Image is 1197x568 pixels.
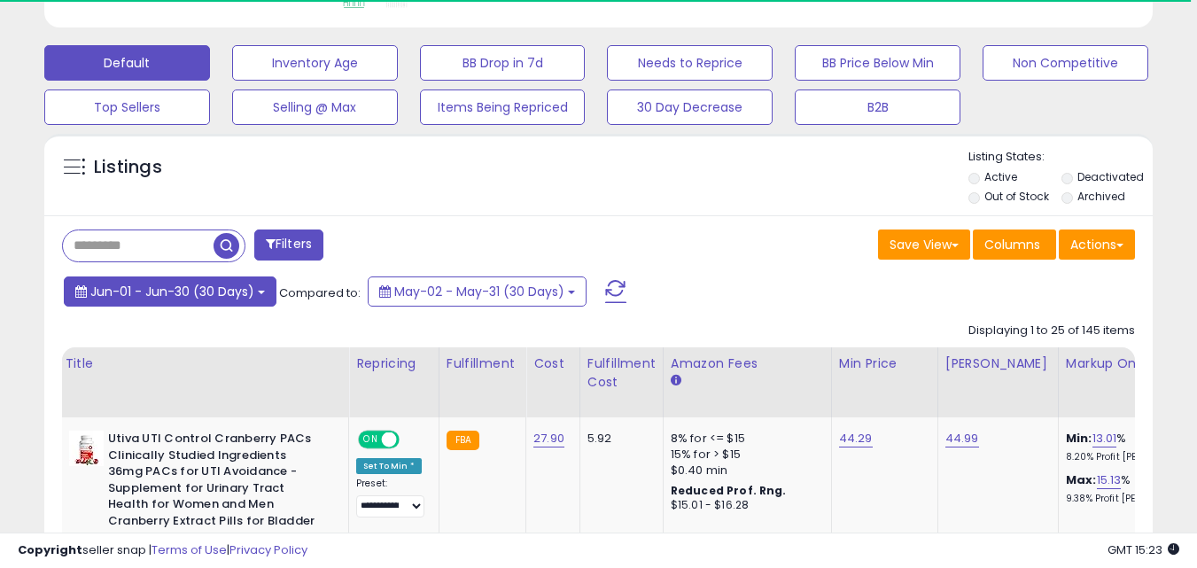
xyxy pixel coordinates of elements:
[1108,541,1179,558] span: 2025-08-11 15:23 GMT
[533,430,564,447] a: 27.90
[447,431,479,450] small: FBA
[607,45,773,81] button: Needs to Reprice
[1059,230,1135,260] button: Actions
[360,432,382,447] span: ON
[279,284,361,301] span: Compared to:
[254,230,323,261] button: Filters
[229,541,307,558] a: Privacy Policy
[671,354,824,373] div: Amazon Fees
[533,354,572,373] div: Cost
[587,354,656,392] div: Fulfillment Cost
[368,276,587,307] button: May-02 - May-31 (30 Days)
[984,169,1017,184] label: Active
[232,45,398,81] button: Inventory Age
[356,478,425,517] div: Preset:
[356,354,431,373] div: Repricing
[1066,430,1092,447] b: Min:
[968,149,1153,166] p: Listing States:
[152,541,227,558] a: Terms of Use
[839,354,930,373] div: Min Price
[984,236,1040,253] span: Columns
[420,45,586,81] button: BB Drop in 7d
[1092,430,1117,447] a: 13.01
[973,230,1056,260] button: Columns
[671,447,818,463] div: 15% for > $15
[795,89,960,125] button: B2B
[607,89,773,125] button: 30 Day Decrease
[984,189,1049,204] label: Out of Stock
[94,155,162,180] h5: Listings
[18,542,307,559] div: seller snap | |
[108,431,323,567] b: Utiva UTI Control Cranberry PACs Clinically Studied Ingredients 36mg PACs for UTI Avoidance - Sup...
[44,89,210,125] button: Top Sellers
[945,354,1051,373] div: [PERSON_NAME]
[69,431,104,466] img: 41kSIhQM9BL._SL40_.jpg
[356,458,422,474] div: Set To Min *
[945,430,979,447] a: 44.99
[1077,189,1125,204] label: Archived
[587,431,649,447] div: 5.92
[671,431,818,447] div: 8% for <= $15
[44,45,210,81] button: Default
[65,354,341,373] div: Title
[420,89,586,125] button: Items Being Repriced
[968,323,1135,339] div: Displaying 1 to 25 of 145 items
[671,483,787,498] b: Reduced Prof. Rng.
[795,45,960,81] button: BB Price Below Min
[232,89,398,125] button: Selling @ Max
[90,283,254,300] span: Jun-01 - Jun-30 (30 Days)
[983,45,1148,81] button: Non Competitive
[397,432,425,447] span: OFF
[64,276,276,307] button: Jun-01 - Jun-30 (30 Days)
[1077,169,1144,184] label: Deactivated
[394,283,564,300] span: May-02 - May-31 (30 Days)
[878,230,970,260] button: Save View
[671,373,681,389] small: Amazon Fees.
[1066,471,1097,488] b: Max:
[447,354,518,373] div: Fulfillment
[671,498,818,513] div: $15.01 - $16.28
[671,463,818,479] div: $0.40 min
[839,430,873,447] a: 44.29
[1097,471,1122,489] a: 15.13
[18,541,82,558] strong: Copyright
